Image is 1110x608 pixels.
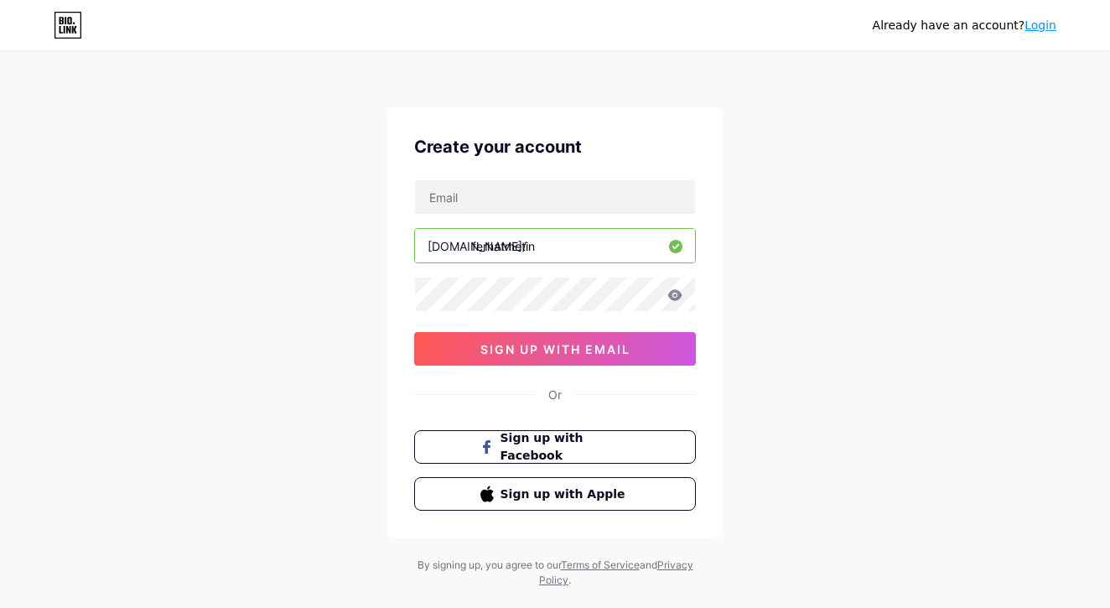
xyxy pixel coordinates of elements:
[501,429,630,465] span: Sign up with Facebook
[873,17,1056,34] div: Already have an account?
[548,386,562,403] div: Or
[414,134,696,159] div: Create your account
[1024,18,1056,32] a: Login
[414,332,696,366] button: sign up with email
[412,558,698,588] div: By signing up, you agree to our and .
[414,430,696,464] button: Sign up with Facebook
[480,342,630,356] span: sign up with email
[415,229,695,262] input: username
[428,237,526,255] div: [DOMAIN_NAME]/
[561,559,640,571] a: Terms of Service
[501,486,630,503] span: Sign up with Apple
[415,180,695,214] input: Email
[414,477,696,511] button: Sign up with Apple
